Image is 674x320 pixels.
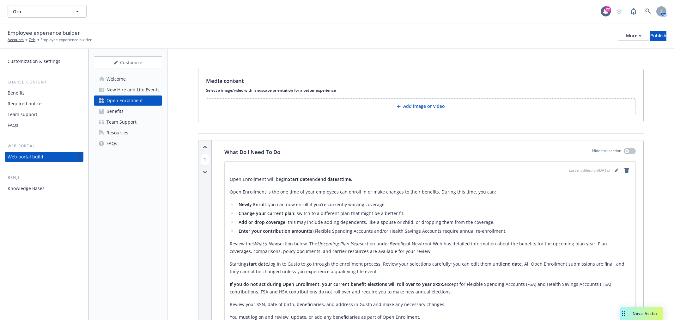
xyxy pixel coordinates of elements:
[29,37,35,43] a: Orb
[5,88,83,98] a: Benefits
[389,241,406,247] em: Benefits
[230,188,630,196] p: Open Enrollment is the one time of year employees can enroll in or make changes to their benefits...
[94,95,162,106] a: Open Enrollment
[201,156,209,163] button: 1
[106,117,137,127] div: Team Support
[106,74,126,84] div: Welcome
[230,301,630,308] p: Review your SSN, date of birth, beneficiaries, and address in Gusto and make any necessary changes.
[237,218,630,226] li: : this may include adding dependents, like a spouse or child, or dropping them from the coverage.
[201,154,209,165] span: 1
[224,148,280,156] p: What Do I Need To Do
[230,281,444,287] strong: If you do not act during Open Enrollment, your current benefit elections will roll over to year x...
[620,307,663,320] button: Nova Assist
[246,261,269,267] strong: start date,
[317,241,360,247] em: Upcoming Plan Year
[623,167,630,174] a: remove
[106,106,124,116] div: Benefits
[106,128,128,138] div: Resources
[633,311,658,316] span: Nova Assist
[94,106,162,116] a: Benefits
[569,168,610,173] span: Last modified on [DATE]
[650,31,666,41] button: Publish
[94,85,162,95] a: New Hire and Life Events
[239,201,266,207] strong: Newly Enroll
[642,5,654,18] a: Search
[94,128,162,138] a: Resources
[106,138,117,149] div: FAQs
[627,5,640,18] a: Report a Bug
[94,56,162,69] button: Customize
[5,120,83,130] a: FAQs
[8,56,60,66] div: Customization & settings
[5,109,83,120] a: Team support
[592,148,621,156] p: Hide this section
[5,79,83,85] div: Shared content
[5,183,83,194] a: Knowledge Bases
[5,175,83,181] div: Benji
[8,99,44,109] div: Required notices
[5,99,83,109] a: Required notices
[8,37,24,43] a: Accounts
[237,227,630,235] li: Flexible Spending Accounts and/or Health Savings Accounts require annual re-enrollment.
[605,6,611,12] div: 22
[239,210,294,216] strong: Change your current plan
[206,88,636,93] p: Select a image/video with landscape orientation for a better experience
[206,77,244,85] p: Media content
[5,56,83,66] a: Customization & settings
[253,241,278,247] em: What's New
[626,31,641,40] div: More
[5,152,83,162] a: Web portal builder
[94,117,162,127] a: Team Support
[8,109,37,120] div: Team support
[40,37,92,43] span: Employee experience builder
[620,307,628,320] div: Drag to move
[106,95,143,106] div: Open Enrollment
[8,88,25,98] div: Benefits
[613,167,620,174] a: editPencil
[502,261,522,267] strong: end date
[239,219,285,225] strong: Add or drop coverage
[618,31,649,41] button: More
[230,260,630,275] p: Starting log in to Gusto to go through the enrollment process. Review your selections carefully; ...
[230,175,630,183] p: Open Enrollment will begin and at
[8,29,80,37] span: Employee experience builder
[288,176,310,182] strong: Start date
[8,5,87,18] button: Orb
[13,8,68,15] span: Orb
[8,183,45,194] div: Knowledge Bases
[230,280,630,296] p: except for Flexible Spending Accounts (FSA) and Health Savings Accounts (HSA) contributions. FSA ...
[106,85,160,95] div: New Hire and Life Events
[237,210,630,217] li: : switch to a different plan that might be a better fit.
[239,228,315,234] strong: Enter your contribution amount(s):
[206,98,636,114] button: Add image or video
[318,176,337,182] strong: end date
[237,201,630,208] li: : you can now enroll if you’re currently waiving coverage.
[94,138,162,149] a: FAQs
[403,103,445,109] p: Add image or video
[8,152,47,162] div: Web portal builder
[94,74,162,84] a: Welcome
[613,5,625,18] a: Start snowing
[650,31,666,40] div: Publish
[5,143,83,149] div: Web portal
[8,120,18,130] div: FAQs
[94,57,162,69] div: Customize
[341,176,352,182] strong: time.
[230,240,630,255] p: Review the section below. The section under of Newfront Web has detailed information about the be...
